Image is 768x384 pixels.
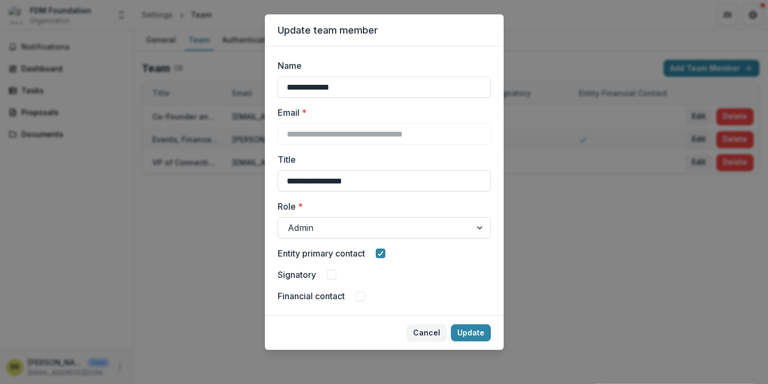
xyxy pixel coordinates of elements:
[278,200,484,213] label: Role
[451,324,491,341] button: Update
[407,324,447,341] button: Cancel
[278,290,345,302] label: Financial contact
[278,59,484,72] label: Name
[278,247,365,260] label: Entity primary contact
[278,153,484,166] label: Title
[265,14,504,46] header: Update team member
[278,106,484,119] label: Email
[278,268,316,281] label: Signatory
